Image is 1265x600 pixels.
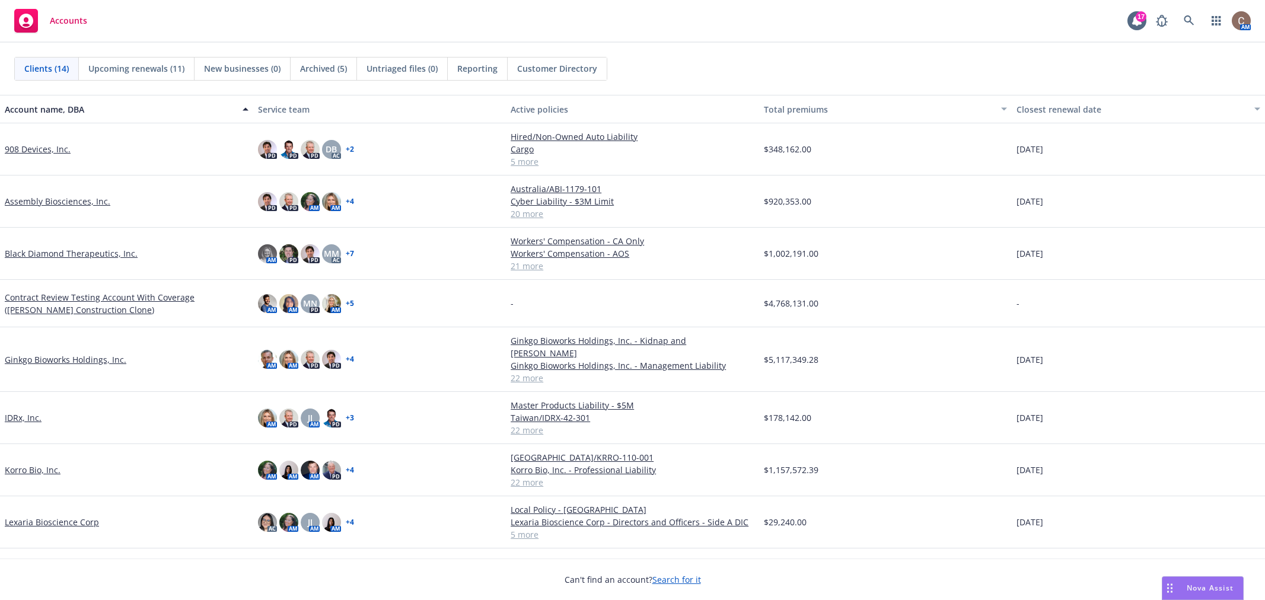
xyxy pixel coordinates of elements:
img: photo [258,461,277,480]
span: DB [326,143,337,155]
span: Accounts [50,16,87,25]
span: [DATE] [1017,143,1043,155]
div: Total premiums [764,103,995,116]
a: + 4 [346,467,354,474]
span: [DATE] [1017,247,1043,260]
a: [GEOGRAPHIC_DATA]/KRRO-110-001 [511,451,754,464]
span: $29,240.00 [764,516,807,528]
img: photo [279,294,298,313]
span: Archived (5) [300,62,347,75]
a: Search [1177,9,1201,33]
span: $5,117,349.28 [764,353,818,366]
img: photo [258,140,277,159]
span: MN [303,297,317,309]
a: Workers' Compensation - CA Only [511,235,754,247]
img: photo [258,294,277,313]
a: Report a Bug [1150,9,1174,33]
div: Service team [258,103,502,116]
img: photo [258,192,277,211]
span: [DATE] [1017,411,1043,424]
img: photo [301,140,320,159]
button: Service team [253,95,506,123]
img: photo [301,244,320,263]
span: [DATE] [1017,464,1043,476]
a: + 5 [346,300,354,307]
img: photo [279,192,298,211]
a: 5 more [511,155,754,168]
img: photo [1232,11,1251,30]
a: Assembly Biosciences, Inc. [5,195,110,208]
span: - [511,297,514,309]
img: photo [322,350,341,369]
a: 22 more [511,424,754,436]
img: photo [279,513,298,532]
a: Lexaria Bioscience Corp - Directors and Officers - Side A DIC [511,516,754,528]
img: photo [322,294,341,313]
span: $348,162.00 [764,143,811,155]
img: photo [258,513,277,532]
a: Korro Bio, Inc. [5,464,60,476]
a: Cargo [511,143,754,155]
span: Clients (14) [24,62,69,75]
a: IDRx, Inc. [5,411,42,424]
a: + 4 [346,356,354,363]
a: Accounts [9,4,92,37]
a: Hired/Non-Owned Auto Liability [511,130,754,143]
a: + 7 [346,250,354,257]
a: Local Policy - [GEOGRAPHIC_DATA] [511,503,754,516]
span: MM [324,247,339,260]
span: [DATE] [1017,195,1043,208]
span: [DATE] [1017,516,1043,528]
a: Master Products Liability - $5M [511,399,754,411]
span: JJ [308,411,313,424]
button: Nova Assist [1162,576,1244,600]
img: photo [301,350,320,369]
img: photo [258,244,277,263]
img: photo [279,140,298,159]
span: $1,157,572.39 [764,464,818,476]
a: Ginkgo Bioworks Holdings, Inc. - Management Liability [511,359,754,372]
a: + 3 [346,414,354,422]
span: Customer Directory [517,62,597,75]
span: $920,353.00 [764,195,811,208]
img: photo [279,408,298,427]
span: $178,142.00 [764,411,811,424]
a: Worldwide Terrorism [511,556,754,568]
a: Taiwan/IDRX-42-301 [511,411,754,424]
a: 5 more [511,528,754,541]
div: Active policies [511,103,754,116]
a: Search for it [652,574,701,585]
a: + 4 [346,198,354,205]
img: photo [301,461,320,480]
img: photo [258,408,277,427]
img: photo [322,192,341,211]
img: photo [322,461,341,480]
button: Active policies [506,95,759,123]
span: [DATE] [1017,353,1043,366]
span: New businesses (0) [204,62,281,75]
img: photo [322,513,341,532]
a: Australia/ABI-1179-101 [511,183,754,195]
img: photo [279,350,298,369]
span: Upcoming renewals (11) [88,62,184,75]
span: Can't find an account? [565,573,701,586]
span: Untriaged files (0) [367,62,438,75]
button: Total premiums [759,95,1012,123]
a: Cyber Liability - $3M Limit [511,195,754,208]
img: photo [279,461,298,480]
a: + 4 [346,519,354,526]
a: Workers' Compensation - AOS [511,247,754,260]
a: Switch app [1205,9,1228,33]
div: Account name, DBA [5,103,235,116]
span: $4,768,131.00 [764,297,818,309]
a: 22 more [511,476,754,489]
img: photo [322,408,341,427]
div: Drag to move [1162,577,1177,599]
img: photo [279,244,298,263]
a: Lexaria Bioscience Corp [5,516,99,528]
div: Closest renewal date [1017,103,1247,116]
